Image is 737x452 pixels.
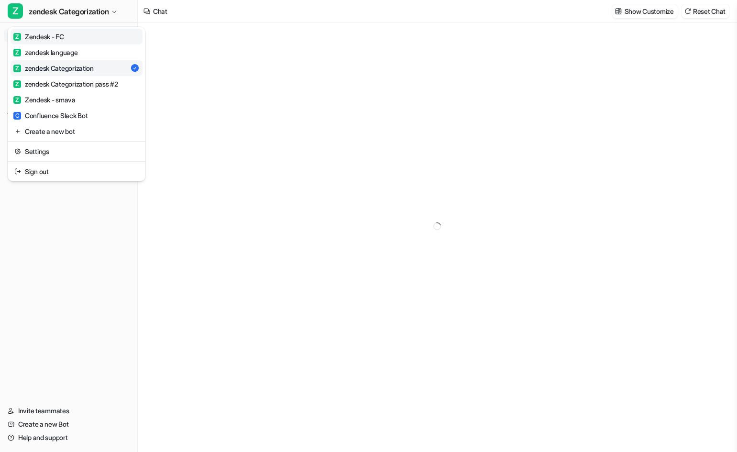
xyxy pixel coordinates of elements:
[13,79,118,89] div: zendesk Categorization pass #2
[14,146,21,156] img: reset
[13,96,21,104] span: Z
[13,63,94,73] div: zendesk Categorization
[11,143,143,159] a: Settings
[14,166,21,176] img: reset
[14,126,21,136] img: reset
[8,27,145,181] div: Zzendesk Categorization
[13,80,21,88] span: Z
[13,32,64,42] div: Zendesk - FC
[13,95,76,105] div: Zendesk - smava
[13,110,88,121] div: Confluence Slack Bot
[11,123,143,139] a: Create a new bot
[29,5,109,18] span: zendesk Categorization
[13,65,21,72] span: Z
[13,47,78,57] div: zendesk language
[8,3,23,19] span: Z
[13,112,21,120] span: C
[11,164,143,179] a: Sign out
[13,33,21,41] span: Z
[13,49,21,56] span: Z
